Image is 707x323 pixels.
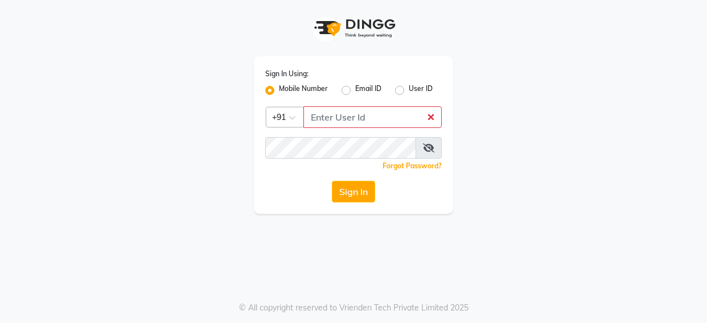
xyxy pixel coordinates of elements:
[303,106,442,128] input: Username
[332,181,375,202] button: Sign In
[355,84,381,97] label: Email ID
[308,11,399,45] img: logo1.svg
[279,84,328,97] label: Mobile Number
[265,69,309,79] label: Sign In Using:
[383,161,442,170] a: Forgot Password?
[265,137,416,159] input: Username
[409,84,433,97] label: User ID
